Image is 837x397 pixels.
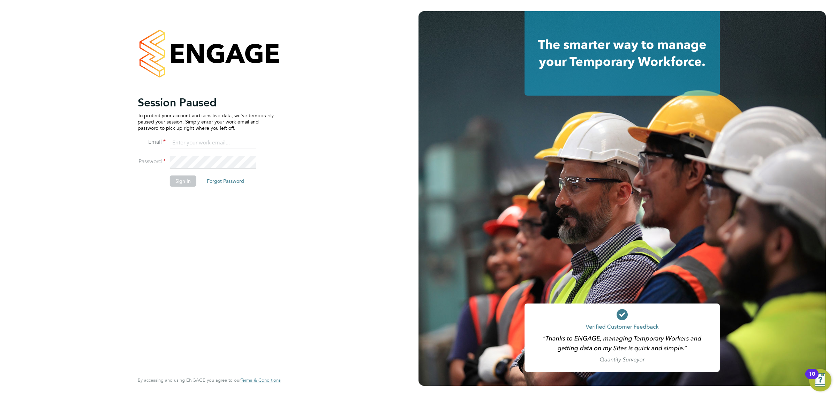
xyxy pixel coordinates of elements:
[138,158,166,165] label: Password
[241,377,281,383] a: Terms & Conditions
[138,96,274,110] h2: Session Paused
[201,175,250,187] button: Forgot Password
[138,112,274,132] p: To protect your account and sensitive data, we've temporarily paused your session. Simply enter y...
[138,138,166,146] label: Email
[809,369,831,391] button: Open Resource Center, 10 new notifications
[170,175,196,187] button: Sign In
[809,374,815,383] div: 10
[170,137,256,149] input: Enter your work email...
[138,377,281,383] span: By accessing and using ENGAGE you agree to our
